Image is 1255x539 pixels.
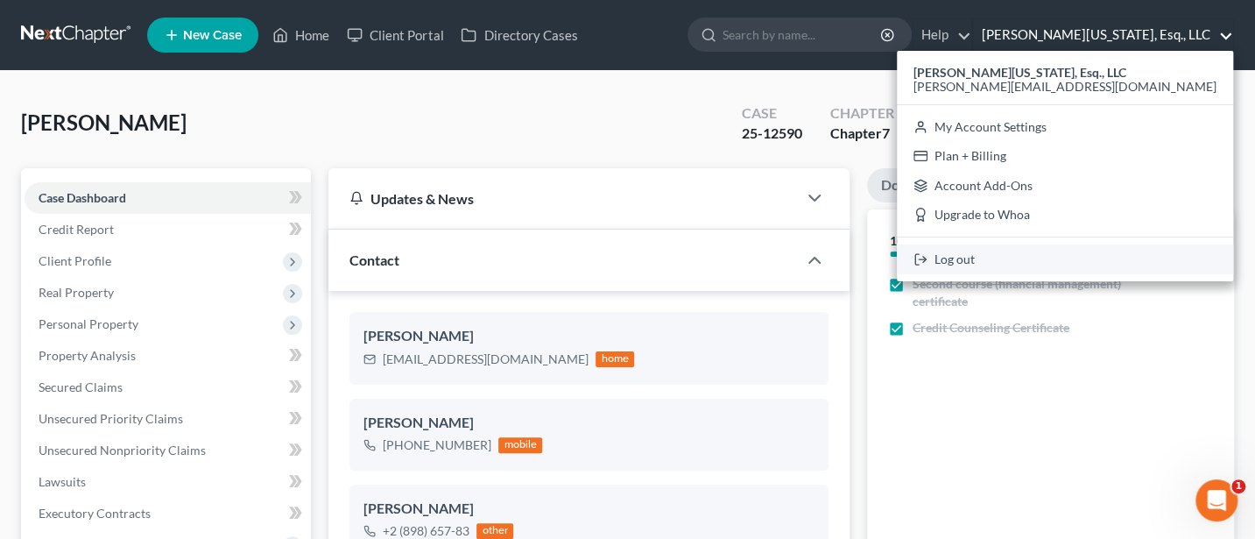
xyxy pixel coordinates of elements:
span: Credit Counseling Certificate [913,319,1069,337]
a: Case Dashboard [25,182,311,214]
span: Case Dashboard [39,190,126,205]
span: Personal Property [39,316,138,331]
a: Upgrade to Whoa [897,201,1233,230]
a: Plan + Billing [897,141,1233,171]
a: Help [913,19,971,51]
a: Account Add-Ons [897,171,1233,201]
input: Search by name... [723,18,883,51]
div: Chapter [830,103,894,124]
a: Unsecured Nonpriority Claims [25,435,311,466]
div: [PERSON_NAME][US_STATE], Esq., LLC [897,51,1233,281]
a: Log out [897,245,1233,274]
div: [PHONE_NUMBER] [383,436,491,454]
div: [PERSON_NAME] [363,499,814,520]
span: Real Property [39,285,114,300]
a: Secured Claims [25,372,311,403]
a: Home [264,19,338,51]
div: other [476,523,513,539]
span: [PERSON_NAME] [21,110,187,135]
iframe: Intercom live chat [1195,479,1237,521]
div: [PERSON_NAME] [363,326,814,347]
span: Unsecured Priority Claims [39,411,183,426]
div: [PERSON_NAME] [363,413,814,434]
span: Contact [349,252,399,268]
span: Client Profile [39,253,111,268]
div: 25-12590 [742,124,802,144]
div: Chapter [830,124,894,144]
span: 1 [1231,479,1245,493]
span: Lawsuits [39,474,86,489]
span: Executory Contracts [39,506,151,521]
a: Client Portal [338,19,452,51]
a: Credit Report [25,214,311,245]
strong: 100% Completed [890,233,983,248]
span: [PERSON_NAME][EMAIL_ADDRESS][DOMAIN_NAME] [913,79,1216,94]
span: New Case [183,29,242,42]
a: Docs [867,168,927,202]
div: [EMAIL_ADDRESS][DOMAIN_NAME] [383,351,589,368]
span: Property Analysis [39,348,136,363]
span: Secured Claims [39,379,123,394]
a: Unsecured Priority Claims [25,403,311,435]
a: My Account Settings [897,112,1233,142]
span: Second course (financial management) certificate [913,275,1127,310]
a: Property Analysis [25,340,311,372]
div: Case [742,103,802,124]
span: Credit Report [39,222,114,237]
span: 7 [882,124,890,141]
strong: [PERSON_NAME][US_STATE], Esq., LLC [913,65,1126,80]
span: Unsecured Nonpriority Claims [39,443,206,457]
a: [PERSON_NAME][US_STATE], Esq., LLC [973,19,1233,51]
div: mobile [498,437,542,453]
div: Updates & News [349,189,776,208]
div: home [596,351,634,367]
a: Lawsuits [25,466,311,498]
a: Directory Cases [452,19,586,51]
a: Executory Contracts [25,498,311,529]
